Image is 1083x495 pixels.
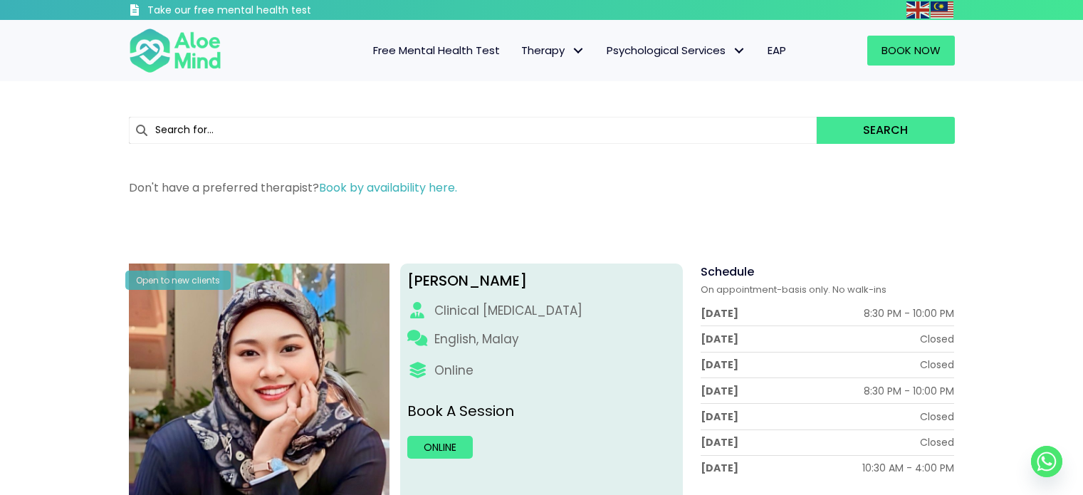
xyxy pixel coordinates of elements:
[920,332,954,346] div: Closed
[129,179,955,196] p: Don't have a preferred therapist?
[920,410,954,424] div: Closed
[931,1,955,18] a: Malay
[867,36,955,66] a: Book Now
[511,36,596,66] a: TherapyTherapy: submenu
[701,410,738,424] div: [DATE]
[881,43,941,58] span: Book Now
[931,1,953,19] img: ms
[906,1,929,19] img: en
[319,179,457,196] a: Book by availability here.
[920,358,954,372] div: Closed
[701,306,738,321] div: [DATE]
[407,271,676,291] div: [PERSON_NAME]
[701,384,738,398] div: [DATE]
[125,271,231,290] div: Open to new clients
[817,117,954,144] button: Search
[607,43,746,58] span: Psychological Services
[701,332,738,346] div: [DATE]
[129,27,221,74] img: Aloe mind Logo
[129,117,817,144] input: Search for...
[757,36,797,66] a: EAP
[701,283,886,296] span: On appointment-basis only. No walk-ins
[521,43,585,58] span: Therapy
[373,43,500,58] span: Free Mental Health Test
[920,435,954,449] div: Closed
[240,36,797,66] nav: Menu
[729,41,750,61] span: Psychological Services: submenu
[862,461,954,475] div: 10:30 AM - 4:00 PM
[362,36,511,66] a: Free Mental Health Test
[596,36,757,66] a: Psychological ServicesPsychological Services: submenu
[864,384,954,398] div: 8:30 PM - 10:00 PM
[906,1,931,18] a: English
[864,306,954,321] div: 8:30 PM - 10:00 PM
[1031,446,1062,477] a: Whatsapp
[147,4,387,18] h3: Take our free mental health test
[701,461,738,475] div: [DATE]
[129,4,387,20] a: Take our free mental health test
[701,358,738,372] div: [DATE]
[407,401,676,422] p: Book A Session
[768,43,786,58] span: EAP
[434,330,519,348] p: English, Malay
[434,302,582,320] div: Clinical [MEDICAL_DATA]
[407,436,473,459] a: Online
[701,435,738,449] div: [DATE]
[434,362,474,380] div: Online
[568,41,589,61] span: Therapy: submenu
[701,264,754,280] span: Schedule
